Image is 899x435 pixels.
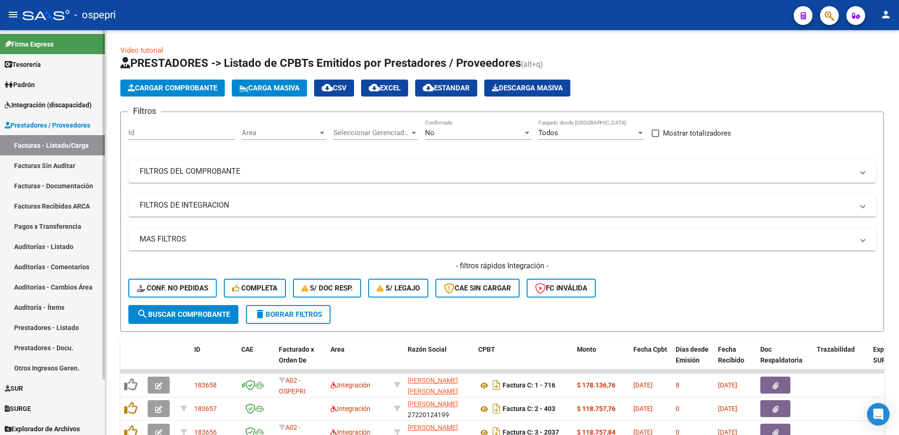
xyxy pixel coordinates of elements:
[676,405,679,412] span: 0
[425,129,434,137] span: No
[5,403,31,414] span: SURGE
[361,80,408,97] button: EXCEL
[718,405,737,412] span: [DATE]
[760,346,803,364] span: Doc Respaldatoria
[577,405,615,412] strong: $ 118.757,76
[128,261,876,271] h4: - filtros rápidos Integración -
[404,339,474,381] datatable-header-cell: Razón Social
[490,378,503,393] i: Descargar documento
[408,377,458,395] span: [PERSON_NAME] [PERSON_NAME]
[120,80,225,97] button: Cargar Comprobante
[242,129,318,137] span: Area
[279,377,306,395] span: A02 - OSPEPRI
[757,339,813,381] datatable-header-cell: Doc Respaldatoria
[535,284,587,292] span: FC Inválida
[5,383,23,394] span: SUR
[5,59,41,70] span: Tesorería
[630,339,672,381] datatable-header-cell: Fecha Cpbt
[880,9,891,20] mat-icon: person
[474,339,573,381] datatable-header-cell: CPBT
[246,305,331,324] button: Borrar Filtros
[538,129,558,137] span: Todos
[128,84,217,92] span: Cargar Comprobante
[140,200,853,210] mat-panel-title: FILTROS DE INTEGRACION
[408,424,458,431] span: [PERSON_NAME]
[423,84,470,92] span: Estandar
[408,346,447,353] span: Razón Social
[718,346,744,364] span: Fecha Recibido
[5,39,54,49] span: Firma Express
[137,308,148,320] mat-icon: search
[503,382,555,389] strong: Factura C: 1 - 716
[331,381,371,389] span: Integración
[577,346,596,353] span: Monto
[254,308,266,320] mat-icon: delete
[194,346,200,353] span: ID
[254,310,322,319] span: Borrar Filtros
[663,128,731,139] span: Mostrar totalizadores
[241,346,253,353] span: CAE
[408,399,471,419] div: 27220124199
[503,405,555,413] strong: Factura C: 2 - 403
[527,279,596,298] button: FC Inválida
[128,305,238,324] button: Buscar Comprobante
[301,284,353,292] span: S/ Doc Resp.
[577,381,615,389] strong: $ 178.136,76
[333,129,410,137] span: Seleccionar Gerenciador
[676,381,679,389] span: 8
[314,80,354,97] button: CSV
[331,346,345,353] span: Area
[137,284,208,292] span: Conf. no pedidas
[718,381,737,389] span: [DATE]
[237,339,275,381] datatable-header-cell: CAE
[484,80,570,97] button: Descarga Masiva
[484,80,570,97] app-download-masive: Descarga masiva de comprobantes (adjuntos)
[5,120,90,130] span: Prestadores / Proveedores
[128,160,876,183] mat-expansion-panel-header: FILTROS DEL COMPROBANTE
[5,424,80,434] span: Explorador de Archivos
[322,84,347,92] span: CSV
[5,80,35,90] span: Padrón
[128,105,161,118] h3: Filtros
[232,80,307,97] button: Carga Masiva
[714,339,757,381] datatable-header-cell: Fecha Recibido
[633,346,667,353] span: Fecha Cpbt
[573,339,630,381] datatable-header-cell: Monto
[521,60,543,69] span: (alt+q)
[672,339,714,381] datatable-header-cell: Días desde Emisión
[817,346,855,353] span: Trazabilidad
[8,9,19,20] mat-icon: menu
[239,84,300,92] span: Carga Masiva
[369,84,401,92] span: EXCEL
[676,346,709,364] span: Días desde Emisión
[279,346,314,364] span: Facturado x Orden De
[128,279,217,298] button: Conf. no pedidas
[140,234,853,244] mat-panel-title: MAS FILTROS
[415,80,477,97] button: Estandar
[633,405,653,412] span: [DATE]
[128,194,876,217] mat-expansion-panel-header: FILTROS DE INTEGRACION
[322,82,333,93] mat-icon: cloud_download
[190,339,237,381] datatable-header-cell: ID
[5,100,92,110] span: Integración (discapacidad)
[232,284,277,292] span: Completa
[194,405,217,412] span: 183657
[74,5,116,25] span: - ospepri
[867,403,890,426] div: Open Intercom Messenger
[633,381,653,389] span: [DATE]
[408,375,471,395] div: 27270910594
[140,166,853,177] mat-panel-title: FILTROS DEL COMPROBANTE
[224,279,286,298] button: Completa
[327,339,390,381] datatable-header-cell: Area
[492,84,563,92] span: Descarga Masiva
[408,400,458,408] span: [PERSON_NAME]
[137,310,230,319] span: Buscar Comprobante
[275,339,327,381] datatable-header-cell: Facturado x Orden De
[813,339,869,381] datatable-header-cell: Trazabilidad
[368,279,428,298] button: S/ legajo
[444,284,511,292] span: CAE SIN CARGAR
[377,284,420,292] span: S/ legajo
[331,405,371,412] span: Integración
[369,82,380,93] mat-icon: cloud_download
[435,279,520,298] button: CAE SIN CARGAR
